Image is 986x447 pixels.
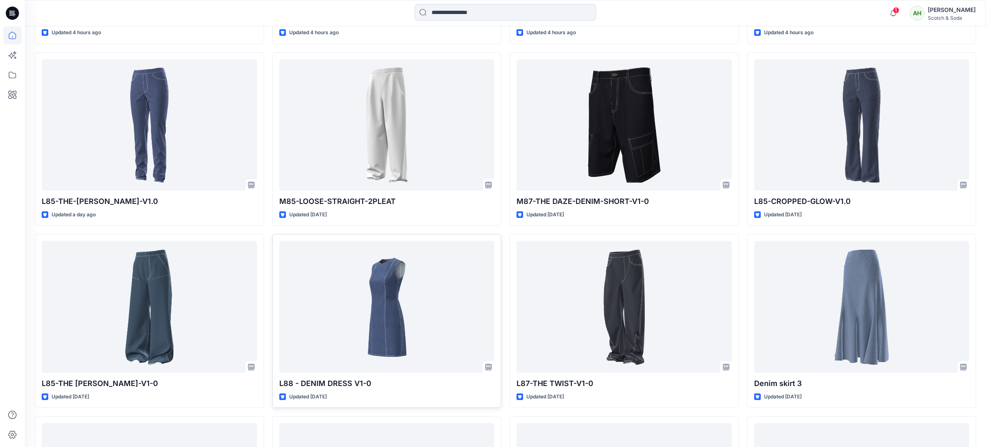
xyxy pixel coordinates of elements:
p: Updated [DATE] [764,393,802,401]
p: Updated 4 hours ago [526,28,576,37]
p: M85-LOOSE-STRAIGHT-2PLEAT [279,196,495,207]
p: Updated 4 hours ago [764,28,814,37]
p: Updated 4 hours ago [52,28,101,37]
a: L85-CROPPED-GLOW-V1.0 [754,59,969,191]
p: L85-THE [PERSON_NAME]-V1-0 [42,378,257,389]
span: 1 [893,7,899,14]
p: Updated [DATE] [289,211,327,219]
a: L85-THE LYLA-V1-0 [42,241,257,372]
div: Scotch & Soda [928,15,976,21]
p: Updated [DATE] [52,393,89,401]
a: M87-THE DAZE-DENIM-SHORT-V1-0 [517,59,732,191]
a: M85-LOOSE-STRAIGHT-2PLEAT [279,59,495,191]
p: Denim skirt 3 [754,378,969,389]
p: L87-THE TWIST-V1-0 [517,378,732,389]
p: Updated [DATE] [526,393,564,401]
p: L85-CROPPED-GLOW-V1.0 [754,196,969,207]
div: AH [910,6,925,21]
a: L85-THE-MAGGIE-V1.0 [42,59,257,191]
p: Updated [DATE] [289,393,327,401]
a: L88 - DENIM DRESS V1-0 [279,241,495,372]
a: Denim skirt 3 [754,241,969,372]
div: [PERSON_NAME] [928,5,976,15]
p: L85-THE-[PERSON_NAME]-V1.0 [42,196,257,207]
p: Updated [DATE] [764,211,802,219]
p: Updated [DATE] [526,211,564,219]
p: Updated 4 hours ago [289,28,339,37]
a: L87-THE TWIST-V1-0 [517,241,732,372]
p: Updated a day ago [52,211,96,219]
p: M87-THE DAZE-DENIM-SHORT-V1-0 [517,196,732,207]
p: L88 - DENIM DRESS V1-0 [279,378,495,389]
